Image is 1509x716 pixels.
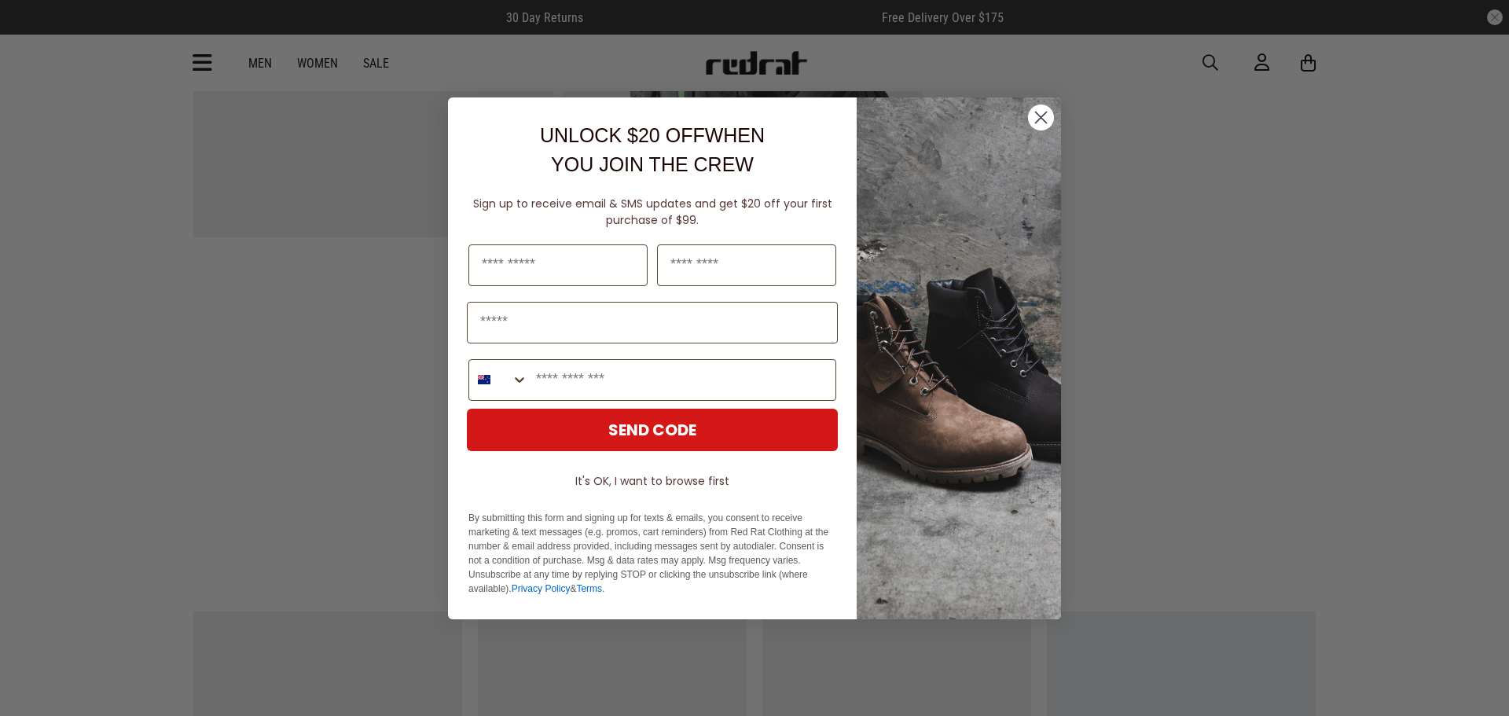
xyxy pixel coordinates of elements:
[13,6,60,53] button: Open LiveChat chat widget
[467,467,838,495] button: It's OK, I want to browse first
[551,153,754,175] span: YOU JOIN THE CREW
[469,360,528,400] button: Search Countries
[473,196,832,228] span: Sign up to receive email & SMS updates and get $20 off your first purchase of $99.
[468,244,648,286] input: First Name
[1027,104,1055,131] button: Close dialog
[478,373,490,386] img: New Zealand
[857,97,1061,619] img: f7662613-148e-4c88-9575-6c6b5b55a647.jpeg
[540,124,705,146] span: UNLOCK $20 OFF
[576,583,602,594] a: Terms
[468,511,836,596] p: By submitting this form and signing up for texts & emails, you consent to receive marketing & tex...
[705,124,765,146] span: WHEN
[512,583,571,594] a: Privacy Policy
[467,302,838,343] input: Email
[467,409,838,451] button: SEND CODE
